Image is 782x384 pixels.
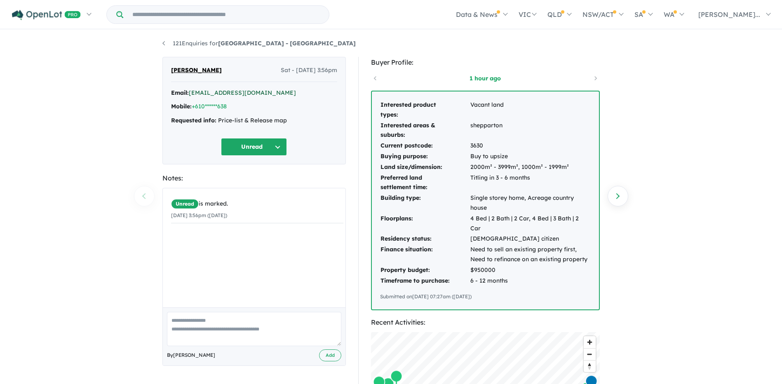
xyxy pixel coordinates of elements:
[584,349,596,360] span: Zoom out
[470,151,591,162] td: Buy to upsize
[189,89,296,96] a: [EMAIL_ADDRESS][DOMAIN_NAME]
[698,10,760,19] span: [PERSON_NAME]...
[12,10,81,20] img: Openlot PRO Logo White
[470,213,591,234] td: 4 Bed | 2 Bath | 2 Car, 4 Bed | 3 Bath | 2 Car
[171,117,216,124] strong: Requested info:
[171,199,199,209] span: Unread
[171,212,227,218] small: [DATE] 3:56pm ([DATE])
[584,361,596,372] span: Reset bearing to north
[470,100,591,120] td: Vacant land
[584,336,596,348] button: Zoom in
[281,66,337,75] span: Sat - [DATE] 3:56pm
[450,74,520,82] a: 1 hour ago
[470,193,591,213] td: Single storey home, Acreage country house
[470,265,591,276] td: $950000
[380,244,470,265] td: Finance situation:
[380,140,470,151] td: Current postcode:
[380,151,470,162] td: Buying purpose:
[218,40,356,47] strong: [GEOGRAPHIC_DATA] - [GEOGRAPHIC_DATA]
[470,234,591,244] td: [DEMOGRAPHIC_DATA] citizen
[380,173,470,193] td: Preferred land settlement time:
[171,103,192,110] strong: Mobile:
[584,348,596,360] button: Zoom out
[380,265,470,276] td: Property budget:
[380,193,470,213] td: Building type:
[319,349,341,361] button: Add
[470,244,591,265] td: Need to sell an existing property first, Need to refinance on an existing property
[167,351,215,359] span: By [PERSON_NAME]
[470,162,591,173] td: 2000m² - 3999m², 1000m² - 1999m²
[584,360,596,372] button: Reset bearing to north
[171,199,343,209] div: is marked.
[470,120,591,141] td: shepparton
[171,89,189,96] strong: Email:
[162,173,346,184] div: Notes:
[125,6,327,23] input: Try estate name, suburb, builder or developer
[380,234,470,244] td: Residency status:
[470,140,591,151] td: 3630
[162,39,620,49] nav: breadcrumb
[171,66,222,75] span: [PERSON_NAME]
[470,276,591,286] td: 6 - 12 months
[380,120,470,141] td: Interested areas & suburbs:
[380,276,470,286] td: Timeframe to purchase:
[380,213,470,234] td: Floorplans:
[371,57,600,68] div: Buyer Profile:
[380,293,591,301] div: Submitted on [DATE] 07:27am ([DATE])
[162,40,356,47] a: 121Enquiries for[GEOGRAPHIC_DATA] - [GEOGRAPHIC_DATA]
[380,162,470,173] td: Land size/dimension:
[380,100,470,120] td: Interested product types:
[371,317,600,328] div: Recent Activities:
[221,138,287,156] button: Unread
[171,116,337,126] div: Price-list & Release map
[470,173,591,193] td: Titling in 3 - 6 months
